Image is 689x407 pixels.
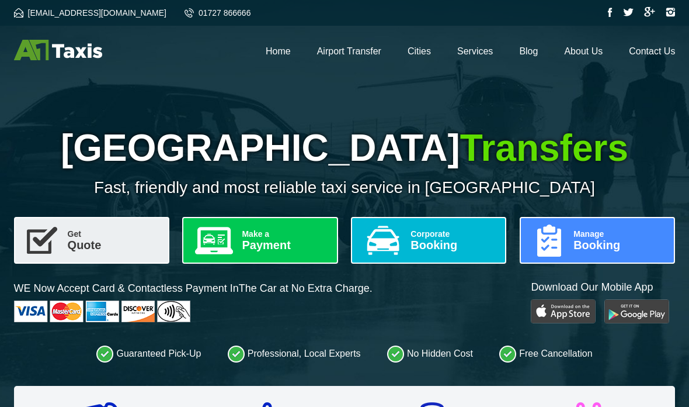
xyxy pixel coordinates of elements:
[266,46,291,56] a: Home
[666,8,675,17] img: Instagram
[644,7,655,17] img: Google Plus
[14,40,102,60] img: A1 Taxis St Albans LTD
[519,46,538,56] a: Blog
[408,46,431,56] a: Cities
[228,345,361,363] li: Professional, Local Experts
[608,8,613,17] img: Facebook
[520,217,675,264] a: ManageBooking
[410,230,496,238] span: Corporate
[457,46,493,56] a: Services
[351,217,506,264] a: CorporateBooking
[317,46,381,56] a: Airport Transfer
[14,281,373,296] p: WE Now Accept Card & Contactless Payment In
[242,230,327,238] span: Make a
[14,126,676,170] h1: [GEOGRAPHIC_DATA]
[14,301,190,322] img: Cards
[623,8,634,16] img: Twitter
[239,282,373,294] span: The Car at No Extra Charge.
[96,345,201,363] li: Guaranteed Pick-Up
[499,345,592,363] li: Free Cancellation
[14,8,166,18] a: [EMAIL_ADDRESS][DOMAIN_NAME]
[387,345,473,363] li: No Hidden Cost
[604,299,669,323] img: Google Play
[531,299,596,323] img: Play Store
[14,217,169,264] a: GetQuote
[182,217,337,264] a: Make aPayment
[185,8,251,18] a: 01727 866666
[573,230,664,238] span: Manage
[68,230,159,238] span: Get
[629,46,675,56] a: Contact Us
[14,178,676,197] p: Fast, friendly and most reliable taxi service in [GEOGRAPHIC_DATA]
[531,280,675,295] p: Download Our Mobile App
[460,127,628,169] span: Transfers
[564,46,603,56] a: About Us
